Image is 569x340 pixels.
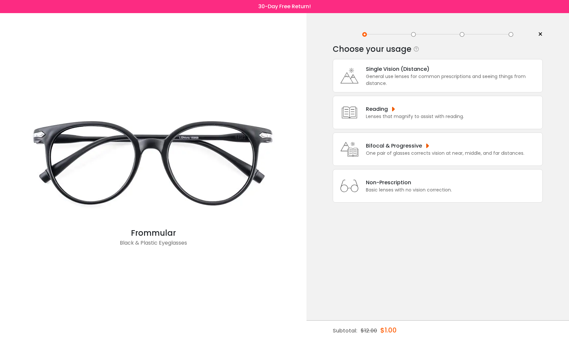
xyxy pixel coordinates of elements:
span: × [538,30,543,39]
img: Black Frommular - Plastic Eyeglasses [22,96,284,227]
div: Bifocal & Progressive [366,142,524,150]
div: Choose your usage [333,43,411,56]
div: Basic lenses with no vision correction. [366,187,452,193]
div: One pair of glasses corrects vision at near, middle, and far distances. [366,150,524,157]
a: × [533,30,543,39]
div: Frommular [22,227,284,239]
div: $1.00 [380,321,397,340]
div: Black & Plastic Eyeglasses [22,239,284,252]
div: Reading [366,105,464,113]
div: General use lenses for common prescriptions and seeing things from distance. [366,73,539,87]
div: Single Vision (Distance) [366,65,539,73]
div: Lenses that magnify to assist with reading. [366,113,464,120]
div: Non-Prescription [366,178,452,187]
